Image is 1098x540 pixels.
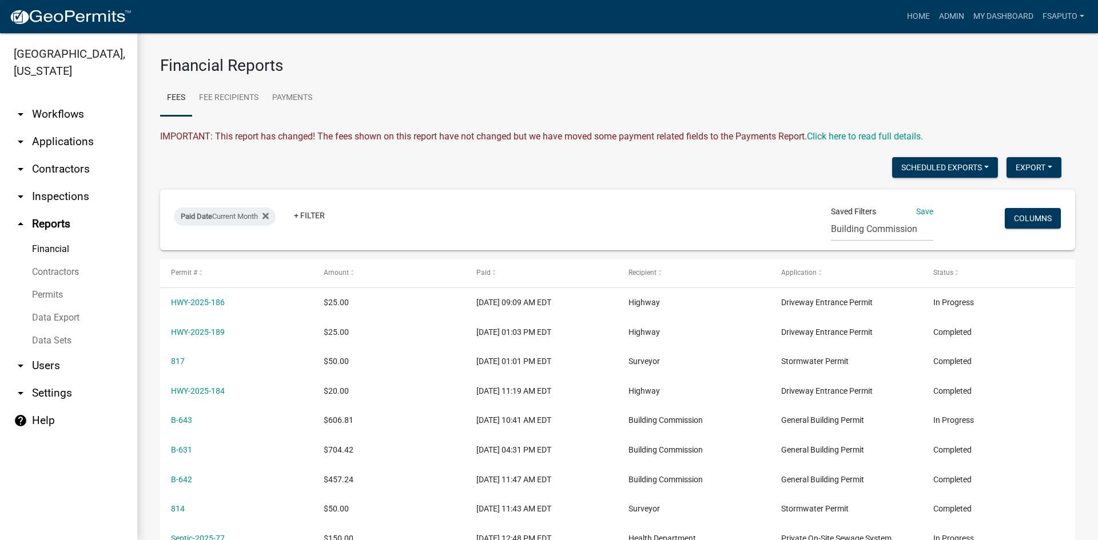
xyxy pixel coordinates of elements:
[618,259,770,287] datatable-header-cell: Recipient
[781,475,864,484] span: General Building Permit
[1005,208,1061,229] button: Columns
[476,326,607,339] div: [DATE] 01:03 PM EDT
[628,475,703,484] span: Building Commission
[171,327,225,337] a: HWY-2025-189
[933,475,972,484] span: Completed
[14,359,27,373] i: arrow_drop_down
[770,259,923,287] datatable-header-cell: Application
[933,415,974,425] span: In Progress
[934,6,969,27] a: Admin
[628,386,660,395] span: Highway
[171,415,192,425] a: B-643
[160,259,313,287] datatable-header-cell: Permit #
[781,445,864,454] span: General Building Permit
[628,327,660,337] span: Highway
[324,357,349,366] span: $50.00
[1038,6,1089,27] a: fsaputo
[781,504,849,513] span: Stormwater Permit
[902,6,934,27] a: Home
[916,207,933,216] a: Save
[628,269,657,277] span: Recipient
[476,296,607,309] div: [DATE] 09:09 AM EDT
[171,269,197,277] span: Permit #
[174,207,276,226] div: Current Month
[933,504,972,513] span: Completed
[14,414,27,427] i: help
[324,475,353,484] span: $457.24
[14,135,27,149] i: arrow_drop_down
[160,80,192,117] a: Fees
[476,355,607,368] div: [DATE] 01:01 PM EDT
[933,445,972,454] span: Completed
[476,443,607,457] div: [DATE] 04:31 PM EDT
[285,205,334,226] a: + Filter
[628,357,660,366] span: Surveyor
[476,269,491,277] span: Paid
[324,445,353,454] span: $704.42
[313,259,466,287] datatable-header-cell: Amount
[324,415,353,425] span: $606.81
[933,386,972,395] span: Completed
[831,206,876,218] span: Saved Filters
[192,80,265,117] a: Fee Recipients
[324,269,349,277] span: Amount
[324,327,349,337] span: $25.00
[781,327,873,337] span: Driveway Entrance Permit
[922,259,1075,287] datatable-header-cell: Status
[476,502,607,515] div: [DATE] 11:43 AM EDT
[476,414,607,427] div: [DATE] 10:41 AM EDT
[628,445,703,454] span: Building Commission
[781,357,849,366] span: Stormwater Permit
[476,385,607,398] div: [DATE] 11:19 AM EDT
[171,298,225,307] a: HWY-2025-186
[933,269,953,277] span: Status
[14,217,27,231] i: arrow_drop_up
[807,131,923,142] a: Click here to read full details.
[171,386,225,395] a: HWY-2025-184
[628,298,660,307] span: Highway
[628,504,660,513] span: Surveyor
[171,445,192,454] a: B-631
[933,298,974,307] span: In Progress
[14,190,27,203] i: arrow_drop_down
[476,473,607,486] div: [DATE] 11:47 AM EDT
[324,504,349,513] span: $50.00
[781,386,873,395] span: Driveway Entrance Permit
[160,56,1075,75] h3: Financial Reports
[14,162,27,176] i: arrow_drop_down
[781,415,864,425] span: General Building Permit
[933,327,972,337] span: Completed
[324,298,349,307] span: $25.00
[969,6,1038,27] a: My Dashboard
[807,131,923,142] wm-modal-confirm: Upcoming Changes to Daily Fees Report
[171,357,185,366] a: 817
[265,80,319,117] a: Payments
[171,475,192,484] a: B-642
[628,415,703,425] span: Building Commission
[160,130,1075,143] div: IMPORTANT: This report has changed! The fees shown on this report have not changed but we have mo...
[781,298,873,307] span: Driveway Entrance Permit
[781,269,817,277] span: Application
[14,107,27,121] i: arrow_drop_down
[892,157,998,178] button: Scheduled Exports
[1006,157,1061,178] button: Export
[171,504,185,513] a: 814
[933,357,972,366] span: Completed
[465,259,618,287] datatable-header-cell: Paid
[324,386,349,395] span: $20.00
[14,386,27,400] i: arrow_drop_down
[181,212,212,221] span: Paid Date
